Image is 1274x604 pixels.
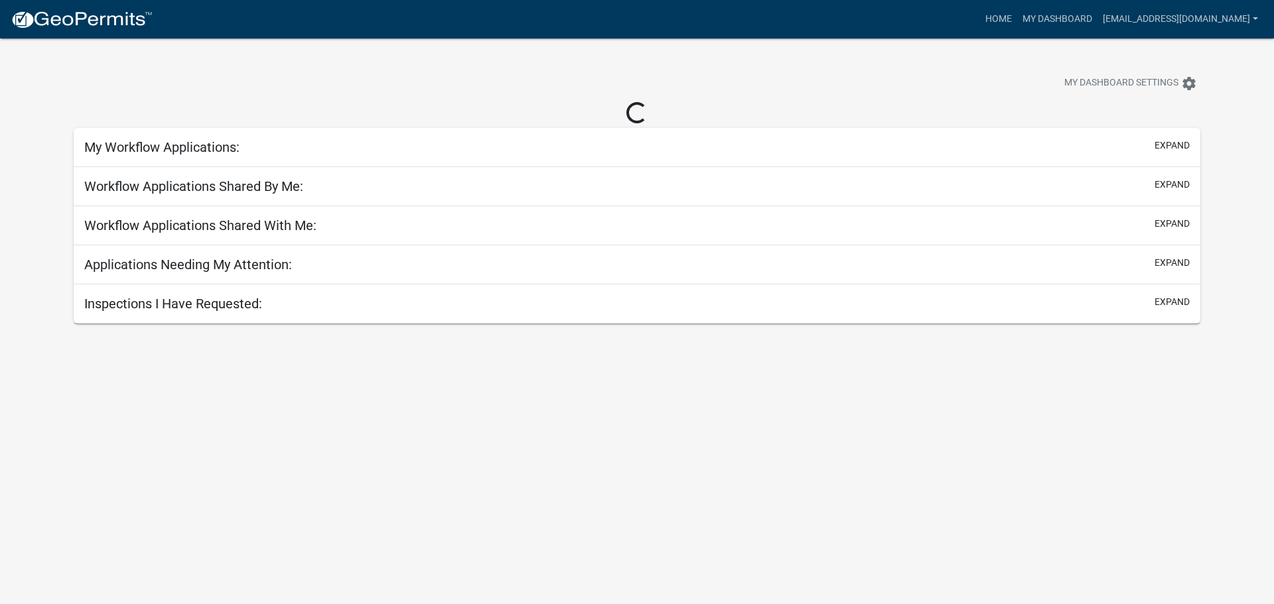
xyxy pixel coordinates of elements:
[1097,7,1263,32] a: [EMAIL_ADDRESS][DOMAIN_NAME]
[1017,7,1097,32] a: My Dashboard
[84,257,292,272] h5: Applications Needing My Attention:
[84,296,262,312] h5: Inspections I Have Requested:
[1155,256,1190,270] button: expand
[1064,76,1178,91] span: My Dashboard Settings
[1155,178,1190,192] button: expand
[84,217,317,233] h5: Workflow Applications Shared With Me:
[1155,217,1190,231] button: expand
[1155,295,1190,309] button: expand
[1181,76,1197,91] i: settings
[980,7,1017,32] a: Home
[84,139,240,155] h5: My Workflow Applications:
[84,178,303,194] h5: Workflow Applications Shared By Me:
[1054,70,1208,96] button: My Dashboard Settingssettings
[1155,139,1190,152] button: expand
